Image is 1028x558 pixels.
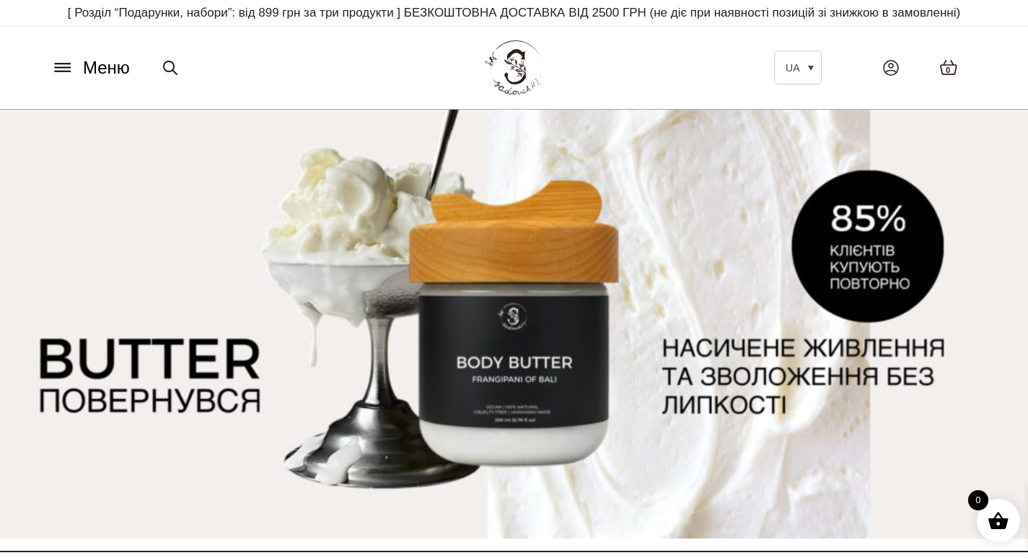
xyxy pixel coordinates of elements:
span: 0 [946,64,950,77]
a: UA [774,51,822,84]
button: Меню [47,54,134,82]
span: 0 [968,490,988,510]
a: 0 [925,45,972,90]
img: BY SADOVSKIY [485,40,542,95]
span: UA [786,62,799,74]
span: Меню [83,55,130,81]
